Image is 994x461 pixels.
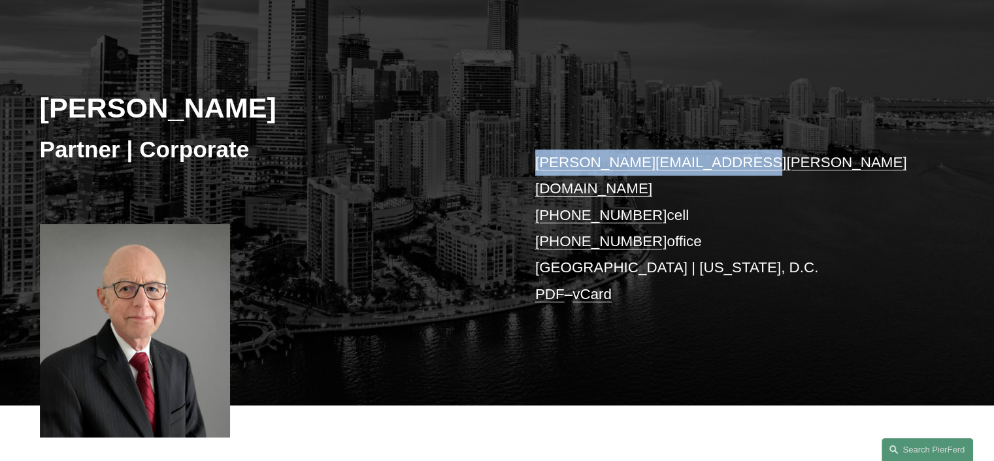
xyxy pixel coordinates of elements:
[40,91,497,125] h2: [PERSON_NAME]
[882,438,973,461] a: Search this site
[40,135,497,164] h3: Partner | Corporate
[535,233,667,249] a: [PHONE_NUMBER]
[535,207,667,223] a: [PHONE_NUMBER]
[535,286,565,302] a: PDF
[572,286,612,302] a: vCard
[535,154,907,197] a: [PERSON_NAME][EMAIL_ADDRESS][PERSON_NAME][DOMAIN_NAME]
[535,150,916,308] p: cell office [GEOGRAPHIC_DATA] | [US_STATE], D.C. –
